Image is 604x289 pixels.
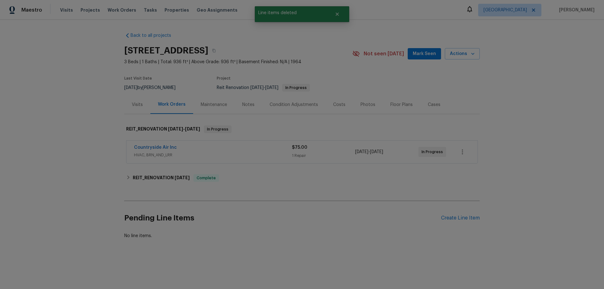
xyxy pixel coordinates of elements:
[81,7,100,13] span: Projects
[197,7,238,13] span: Geo Assignments
[428,102,440,108] div: Cases
[158,101,186,108] div: Work Orders
[124,84,183,92] div: by [PERSON_NAME]
[217,76,231,80] span: Project
[292,153,355,159] div: 1 Repair
[265,86,278,90] span: [DATE]
[168,127,200,131] span: -
[217,86,310,90] span: Reit Renovation
[124,59,352,65] span: 3 Beds | 1 Baths | Total: 936 ft² | Above Grade: 936 ft² | Basement Finished: N/A | 1964
[361,102,375,108] div: Photos
[185,127,200,131] span: [DATE]
[144,8,157,12] span: Tasks
[250,86,278,90] span: -
[364,51,404,57] span: Not seen [DATE]
[124,233,480,239] div: No line items.
[445,48,480,60] button: Actions
[270,102,318,108] div: Condition Adjustments
[168,127,183,131] span: [DATE]
[422,149,445,155] span: In Progress
[370,150,383,154] span: [DATE]
[124,86,137,90] span: [DATE]
[450,50,475,58] span: Actions
[124,170,480,186] div: REIT_RENOVATION [DATE]Complete
[60,7,73,13] span: Visits
[250,86,264,90] span: [DATE]
[134,152,292,158] span: HVAC, BRN_AND_LRR
[413,50,436,58] span: Mark Seen
[255,6,327,19] span: Line items deleted
[133,174,190,182] h6: REIT_RENOVATION
[124,47,208,54] h2: [STREET_ADDRESS]
[124,76,152,80] span: Last Visit Date
[327,8,348,20] button: Close
[292,145,307,150] span: $75.00
[484,7,527,13] span: [GEOGRAPHIC_DATA]
[126,125,200,133] h6: REIT_RENOVATION
[134,145,177,150] a: Countryside Air Inc
[201,102,227,108] div: Maintenance
[175,175,190,180] span: [DATE]
[355,150,368,154] span: [DATE]
[165,7,189,13] span: Properties
[208,45,220,56] button: Copy Address
[242,102,254,108] div: Notes
[441,215,480,221] div: Create Line Item
[124,119,480,139] div: REIT_RENOVATION [DATE]-[DATE]In Progress
[108,7,136,13] span: Work Orders
[556,7,595,13] span: [PERSON_NAME]
[390,102,413,108] div: Floor Plans
[132,102,143,108] div: Visits
[124,203,441,233] h2: Pending Line Items
[194,175,218,181] span: Complete
[355,149,383,155] span: -
[283,86,309,90] span: In Progress
[333,102,345,108] div: Costs
[408,48,441,60] button: Mark Seen
[204,126,231,132] span: In Progress
[124,32,185,39] a: Back to all projects
[21,7,42,13] span: Maestro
